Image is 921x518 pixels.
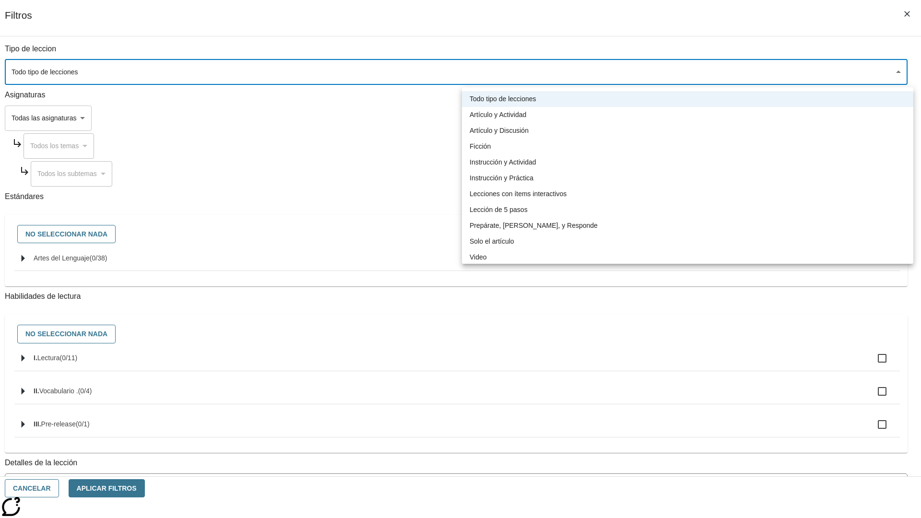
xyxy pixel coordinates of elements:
[462,123,913,139] li: Artículo y Discusión
[462,107,913,123] li: Artículo y Actividad
[462,218,913,234] li: Prepárate, [PERSON_NAME], y Responde
[462,249,913,265] li: Video
[462,170,913,186] li: Instrucción y Práctica
[462,91,913,107] li: Todo tipo de lecciones
[462,87,913,269] ul: Seleccione un tipo de lección
[462,234,913,249] li: Solo el artículo
[462,186,913,202] li: Lecciones con ítems interactivos
[462,202,913,218] li: Lección de 5 pasos
[462,139,913,154] li: Ficción
[462,154,913,170] li: Instrucción y Actividad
